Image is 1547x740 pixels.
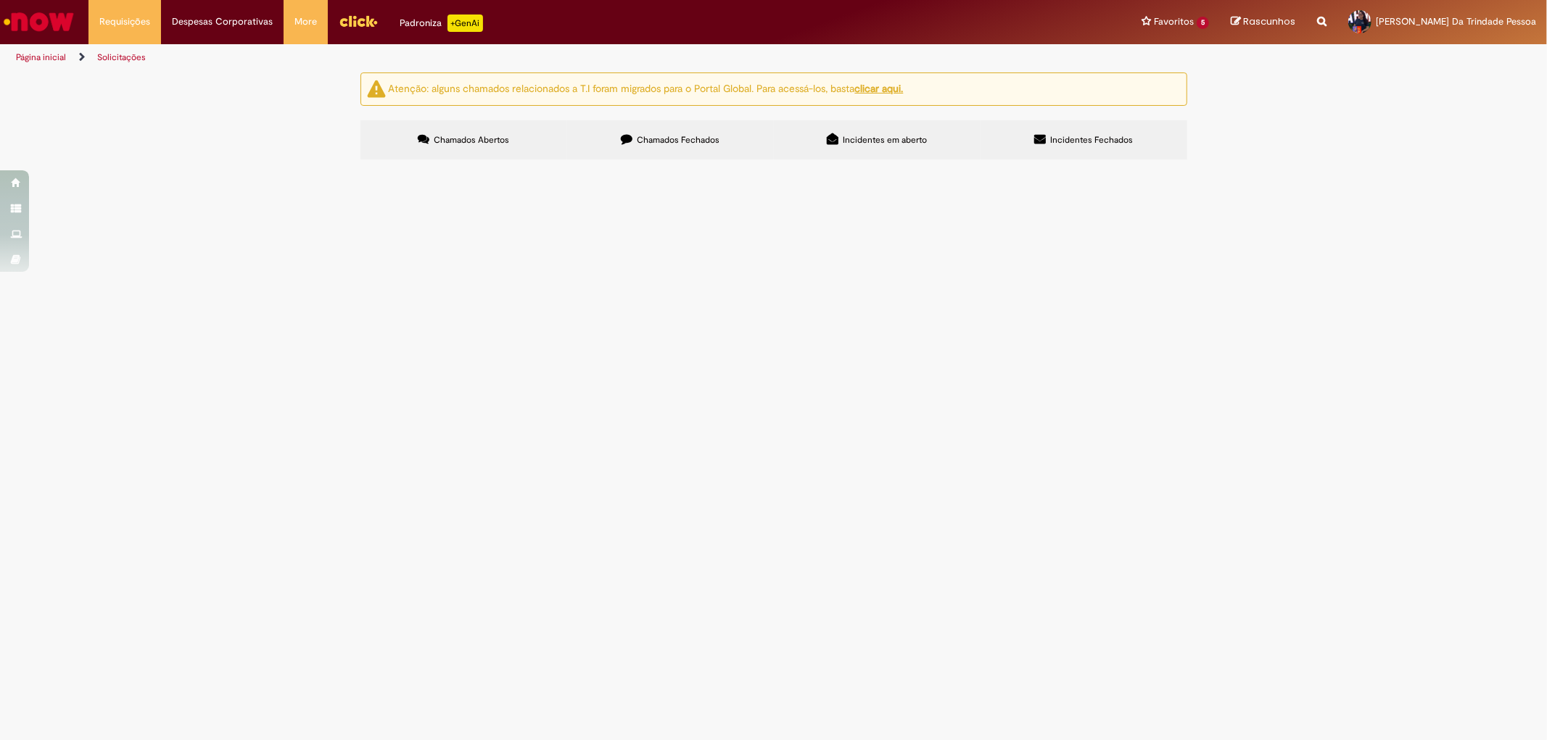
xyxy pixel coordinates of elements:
span: Incidentes Fechados [1050,134,1133,146]
img: ServiceNow [1,7,76,36]
a: Rascunhos [1231,15,1295,29]
a: clicar aqui. [855,82,904,95]
span: [PERSON_NAME] Da Trindade Pessoa [1376,15,1536,28]
a: Página inicial [16,51,66,63]
div: Padroniza [400,14,483,32]
span: Favoritos [1154,14,1194,29]
span: Chamados Fechados [637,134,719,146]
span: Rascunhos [1243,14,1295,28]
ng-bind-html: Atenção: alguns chamados relacionados a T.I foram migrados para o Portal Global. Para acessá-los,... [389,82,904,95]
ul: Trilhas de página [11,44,1020,71]
span: Incidentes em aberto [843,134,927,146]
span: Chamados Abertos [434,134,509,146]
span: 5 [1197,17,1209,29]
span: More [294,14,317,29]
img: click_logo_yellow_360x200.png [339,10,378,32]
a: Solicitações [97,51,146,63]
p: +GenAi [447,14,483,32]
span: Despesas Corporativas [172,14,273,29]
span: Requisições [99,14,150,29]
